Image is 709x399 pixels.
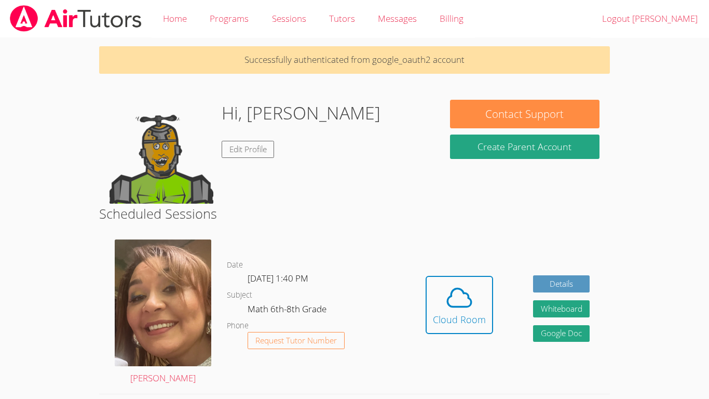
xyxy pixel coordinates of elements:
button: Request Tutor Number [248,332,345,349]
div: Cloud Room [433,312,486,327]
p: Successfully authenticated from google_oauth2 account [99,46,610,74]
img: airtutors_banner-c4298cdbf04f3fff15de1276eac7730deb9818008684d7c2e4769d2f7ddbe033.png [9,5,143,32]
dt: Date [227,259,243,272]
span: Request Tutor Number [255,337,337,344]
button: Cloud Room [426,276,493,334]
button: Contact Support [450,100,599,128]
img: default.png [110,100,213,204]
img: IMG_0482.jpeg [115,240,211,366]
a: Details [533,275,590,292]
dt: Subject [227,289,252,302]
span: [DATE] 1:40 PM [248,272,308,284]
a: [PERSON_NAME] [115,240,211,385]
button: Create Parent Account [450,135,599,159]
a: Edit Profile [222,141,275,158]
h2: Scheduled Sessions [99,204,610,223]
span: Messages [378,12,417,24]
a: Google Doc [533,325,590,342]
dt: Phone [227,320,249,332]
button: Whiteboard [533,300,590,317]
dd: Math 6th-8th Grade [248,302,329,320]
h1: Hi, [PERSON_NAME] [222,100,380,126]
